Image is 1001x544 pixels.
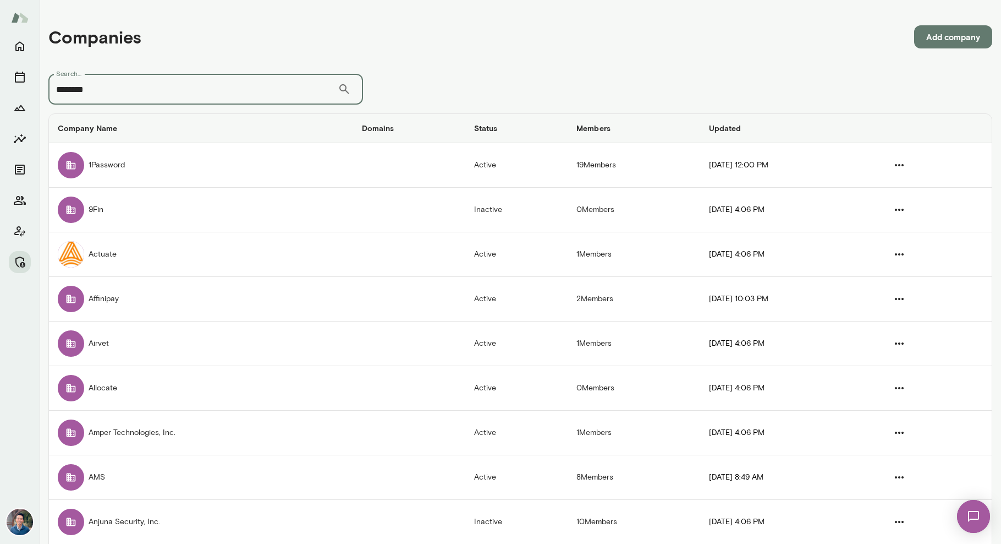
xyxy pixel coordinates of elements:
td: Allocate [49,366,353,411]
td: [DATE] 4:06 PM [700,411,873,455]
td: Affinipay [49,277,353,322]
td: Active [465,143,568,188]
td: [DATE] 4:06 PM [700,232,873,277]
td: Active [465,411,568,455]
button: Growth Plan [9,97,31,119]
button: Members [9,189,31,211]
td: 19 Members [568,143,700,188]
h6: Status [474,123,559,134]
td: [DATE] 10:03 PM [700,277,873,322]
td: Active [465,322,568,366]
td: Active [465,366,568,411]
td: [DATE] 4:06 PM [700,322,873,366]
td: 1 Members [568,322,700,366]
button: Sessions [9,66,31,88]
td: Active [465,455,568,500]
td: [DATE] 4:06 PM [700,366,873,411]
td: [DATE] 12:00 PM [700,143,873,188]
h4: Companies [48,26,141,47]
button: Add company [914,25,992,48]
td: 2 Members [568,277,700,322]
td: 9Fin [49,188,353,232]
td: Active [465,277,568,322]
h6: Members [576,123,691,134]
button: Home [9,35,31,57]
td: 1Password [49,143,353,188]
td: Actuate [49,232,353,277]
img: Mento [11,7,29,28]
td: Airvet [49,322,353,366]
td: 0 Members [568,366,700,411]
button: Insights [9,128,31,150]
td: [DATE] 8:49 AM [700,455,873,500]
td: 0 Members [568,188,700,232]
img: Alex Yu [7,509,33,535]
h6: Updated [709,123,865,134]
button: Client app [9,220,31,242]
button: Documents [9,159,31,181]
td: Amper Technologies, Inc. [49,411,353,455]
td: 8 Members [568,455,700,500]
button: Manage [9,251,31,273]
td: AMS [49,455,353,500]
h6: Domains [362,123,457,134]
td: 1 Members [568,232,700,277]
td: Inactive [465,188,568,232]
label: Search... [56,69,81,78]
td: 1 Members [568,411,700,455]
h6: Company Name [58,123,344,134]
td: [DATE] 4:06 PM [700,188,873,232]
td: Active [465,232,568,277]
